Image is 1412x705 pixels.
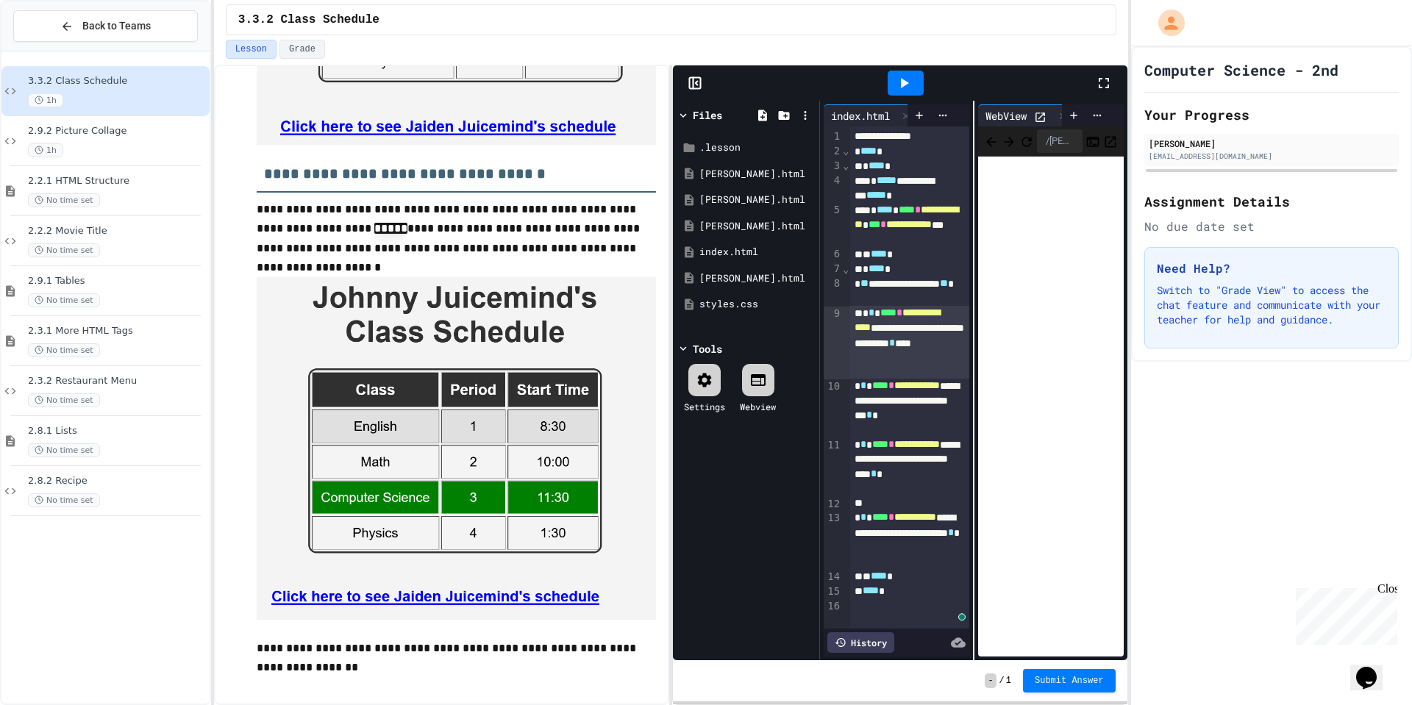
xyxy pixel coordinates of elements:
[999,675,1005,687] span: /
[824,511,842,570] div: 13
[978,108,1034,124] div: WebView
[824,173,842,203] div: 4
[1157,260,1386,277] h3: Need Help?
[824,108,897,124] div: index.html
[238,11,379,29] span: 3.3.2 Class Schedule
[28,75,207,87] span: 3.3.2 Class Schedule
[824,438,842,497] div: 11
[1144,218,1399,235] div: No due date set
[1149,151,1394,162] div: [EMAIL_ADDRESS][DOMAIN_NAME]
[28,493,100,507] span: No time set
[1144,191,1399,212] h2: Assignment Details
[226,40,277,59] button: Lesson
[28,143,63,157] span: 1h
[824,104,916,126] div: index.html
[824,262,842,276] div: 7
[28,243,100,257] span: No time set
[1350,646,1397,690] iframe: chat widget
[1144,104,1399,125] h2: Your Progress
[28,425,207,437] span: 2.8.1 Lists
[699,167,814,182] div: [PERSON_NAME].html
[1085,132,1100,150] button: Console
[28,393,100,407] span: No time set
[699,219,814,234] div: [PERSON_NAME].html
[740,400,776,413] div: Webview
[1144,60,1338,80] h1: Computer Science - 2nd
[827,632,894,653] div: History
[1035,675,1104,687] span: Submit Answer
[28,343,100,357] span: No time set
[693,341,722,357] div: Tools
[824,276,842,306] div: 8
[842,263,849,275] span: Fold line
[824,247,842,262] div: 6
[1019,132,1034,150] button: Refresh
[82,18,151,34] span: Back to Teams
[28,93,63,107] span: 1h
[699,245,814,260] div: index.html
[1143,6,1188,40] div: My Account
[978,104,1072,126] div: WebView
[985,673,996,688] span: -
[1149,137,1394,150] div: [PERSON_NAME]
[279,40,325,59] button: Grade
[28,225,207,237] span: 2.2.2 Movie Title
[699,140,814,155] div: .lesson
[824,203,842,247] div: 5
[1157,283,1386,327] p: Switch to "Grade View" to access the chat feature and communicate with your teacher for help and ...
[699,193,814,207] div: [PERSON_NAME].html
[1006,675,1011,687] span: 1
[1037,129,1083,153] div: /[PERSON_NAME].html
[28,325,207,337] span: 2.3.1 More HTML Tags
[842,145,849,157] span: Fold line
[1290,582,1397,645] iframe: chat widget
[824,497,842,512] div: 12
[28,475,207,487] span: 2.8.2 Recipe
[824,144,842,159] div: 2
[28,275,207,287] span: 2.9.1 Tables
[850,126,971,629] div: To enrich screen reader interactions, please activate Accessibility in Grammarly extension settings
[842,160,849,171] span: Fold line
[824,379,842,438] div: 10
[824,584,842,599] div: 15
[978,157,1124,657] iframe: Web Preview
[28,443,100,457] span: No time set
[28,293,100,307] span: No time set
[824,129,842,144] div: 1
[28,193,100,207] span: No time set
[984,132,999,150] span: Back
[28,125,207,137] span: 2.9.2 Picture Collage
[6,6,101,93] div: Chat with us now!Close
[824,570,842,584] div: 14
[693,107,722,123] div: Files
[1103,132,1118,150] button: Open in new tab
[1023,669,1116,693] button: Submit Answer
[824,599,842,614] div: 16
[824,307,842,379] div: 9
[13,10,198,42] button: Back to Teams
[699,271,814,286] div: [PERSON_NAME].html
[699,297,814,312] div: styles.css
[684,400,725,413] div: Settings
[1002,132,1016,150] span: Forward
[824,159,842,173] div: 3
[28,375,207,387] span: 2.3.2 Restaurant Menu
[28,175,207,187] span: 2.2.1 HTML Structure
